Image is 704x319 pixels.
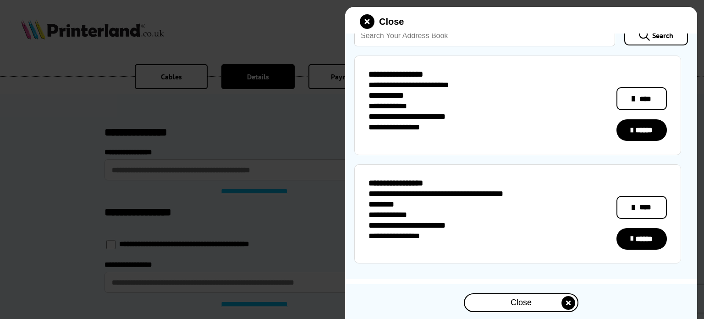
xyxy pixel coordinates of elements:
[464,293,578,312] button: close modal
[652,31,673,40] span: Search
[511,298,532,308] span: Close
[360,14,404,29] button: close modal
[624,25,688,45] a: Search
[354,25,615,46] input: Search Your Address Book
[379,17,404,27] span: Close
